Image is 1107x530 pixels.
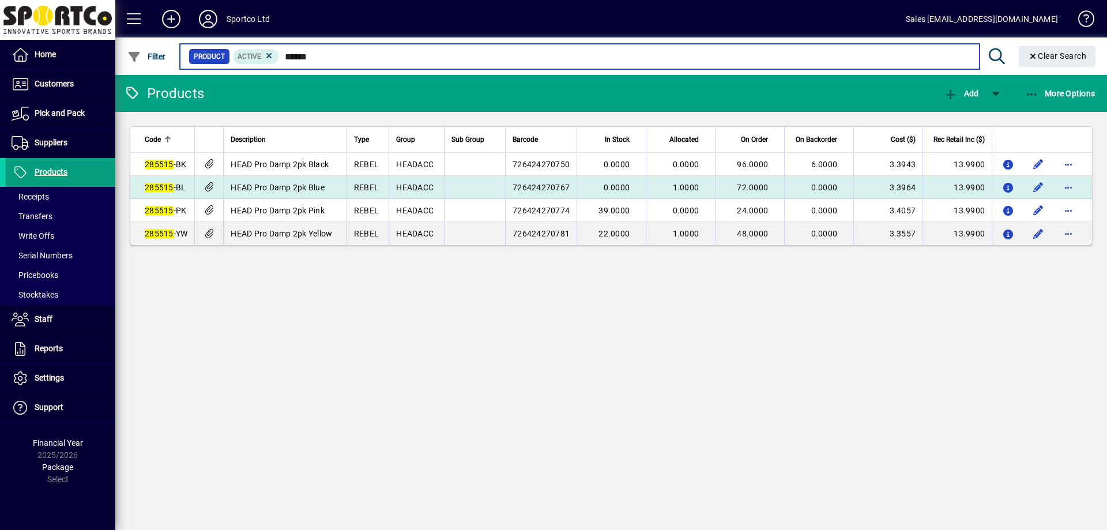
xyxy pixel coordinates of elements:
div: Products [124,84,204,103]
a: Stocktakes [6,285,115,305]
a: Serial Numbers [6,246,115,265]
mat-chip: Activation Status: Active [233,49,279,64]
em: 285515 [145,183,174,192]
span: Staff [35,314,52,324]
span: Sub Group [451,133,484,146]
div: Allocated [653,133,709,146]
span: REBEL [354,160,379,169]
span: 0.0000 [604,160,630,169]
span: 48.0000 [737,229,768,238]
span: REBEL [354,229,379,238]
td: 3.3943 [853,153,922,176]
span: Rec Retail Inc ($) [933,133,985,146]
a: Write Offs [6,226,115,246]
span: HEADACC [396,183,434,192]
span: HEAD Pro Damp 2pk Pink [231,206,325,215]
span: HEAD Pro Damp 2pk Yellow [231,229,332,238]
span: On Backorder [796,133,837,146]
a: Reports [6,334,115,363]
a: Transfers [6,206,115,226]
div: Type [354,133,382,146]
span: 1.0000 [673,183,699,192]
div: On Backorder [792,133,848,146]
span: HEAD Pro Damp 2pk Black [231,160,329,169]
span: Pricebooks [12,270,58,280]
span: HEADACC [396,160,434,169]
div: Code [145,133,187,146]
span: HEADACC [396,206,434,215]
span: Receipts [12,192,49,201]
span: Type [354,133,369,146]
span: Code [145,133,161,146]
span: 726424270774 [513,206,570,215]
button: Edit [1029,224,1048,243]
button: Filter [125,46,169,67]
span: Customers [35,79,74,88]
td: 13.9900 [922,153,992,176]
div: Group [396,133,436,146]
span: Serial Numbers [12,251,73,260]
span: Settings [35,373,64,382]
button: Edit [1029,201,1048,220]
span: More Options [1025,89,1095,98]
em: 285515 [145,229,174,238]
span: Pick and Pack [35,108,85,118]
a: Customers [6,70,115,99]
div: Description [231,133,340,146]
em: 285515 [145,206,174,215]
span: Financial Year [33,438,83,448]
span: In Stock [605,133,630,146]
button: Edit [1029,178,1048,197]
span: Home [35,50,56,59]
span: 0.0000 [673,160,699,169]
span: Write Offs [12,231,54,240]
div: Sub Group [451,133,498,146]
button: Edit [1029,155,1048,174]
span: Suppliers [35,138,67,147]
span: Products [35,167,67,176]
span: Add [944,89,978,98]
div: Sportco Ltd [227,10,270,28]
a: Support [6,393,115,422]
button: More options [1059,178,1078,197]
td: 3.4057 [853,199,922,222]
a: Knowledge Base [1070,2,1093,40]
a: Settings [6,364,115,393]
div: On Order [722,133,778,146]
span: 0.0000 [604,183,630,192]
span: 24.0000 [737,206,768,215]
span: Allocated [669,133,699,146]
span: 726424270781 [513,229,570,238]
span: -YW [145,229,187,238]
span: -PK [145,206,186,215]
span: Package [42,463,73,472]
span: 726424270750 [513,160,570,169]
button: Add [941,83,981,104]
a: Pricebooks [6,265,115,285]
td: 13.9900 [922,222,992,245]
span: Barcode [513,133,538,146]
span: Filter [127,52,166,61]
td: 13.9900 [922,176,992,199]
button: More options [1059,224,1078,243]
button: Clear [1019,46,1096,67]
td: 3.3964 [853,176,922,199]
span: 22.0000 [598,229,630,238]
span: 0.0000 [673,206,699,215]
a: Pick and Pack [6,99,115,128]
span: Stocktakes [12,290,58,299]
a: Suppliers [6,129,115,157]
button: More options [1059,155,1078,174]
span: 1.0000 [673,229,699,238]
td: 13.9900 [922,199,992,222]
span: Reports [35,344,63,353]
span: On Order [741,133,768,146]
span: 0.0000 [811,229,838,238]
span: 726424270767 [513,183,570,192]
span: -BK [145,160,186,169]
a: Receipts [6,187,115,206]
span: 6.0000 [811,160,838,169]
span: -BL [145,183,186,192]
span: Cost ($) [891,133,916,146]
span: 0.0000 [811,183,838,192]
